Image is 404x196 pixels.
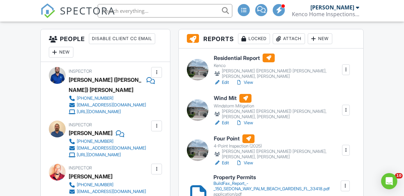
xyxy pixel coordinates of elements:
a: SPECTORA [40,9,115,23]
div: [PERSON_NAME] ([PERSON_NAME]) [PERSON_NAME] [69,75,143,95]
a: Residential Report Kenco [PERSON_NAME] ([PERSON_NAME]) [PERSON_NAME], [PERSON_NAME], [PERSON_NAME] [214,54,341,79]
div: Locked [238,33,270,44]
h3: People [41,29,170,62]
a: Edit [214,79,229,86]
div: Kenco Home Inspections Inc. [292,11,359,18]
a: [PHONE_NUMBER] [69,95,149,102]
span: Inspector [69,69,92,74]
div: [URL][DOMAIN_NAME] [77,152,121,158]
span: Inspector [69,122,92,127]
a: View [236,79,253,86]
input: Search everything... [98,4,232,18]
div: [URL][DOMAIN_NAME] [77,109,121,115]
div: New [308,33,332,44]
a: [EMAIL_ADDRESS][DOMAIN_NAME] [69,145,146,152]
div: [EMAIL_ADDRESS][DOMAIN_NAME] [77,189,146,194]
div: [PHONE_NUMBER] [77,96,113,101]
div: BuildFax_Report_-_150_SEDONA_WAY_PALM_BEACH_GARDENS_FL_33418.pdf [213,181,340,192]
a: Edit [214,160,229,166]
div: Kenco [214,63,341,68]
div: New [49,47,73,58]
span: 10 [395,173,403,178]
span: Inspector [69,165,92,170]
a: [URL][DOMAIN_NAME] [69,108,149,115]
a: [PHONE_NUMBER] [69,138,146,145]
div: [PERSON_NAME] [69,128,112,138]
a: Four Point 4-Point Inspection (2025) [PERSON_NAME] ([PERSON_NAME]) [PERSON_NAME], [PERSON_NAME], ... [214,134,341,160]
img: The Best Home Inspection Software - Spectora [40,3,55,18]
div: Open Intercom Messenger [381,173,397,189]
a: [EMAIL_ADDRESS][DOMAIN_NAME] [69,188,146,195]
div: [PHONE_NUMBER] [77,139,113,144]
a: [URL][DOMAIN_NAME] [69,152,146,158]
div: [PERSON_NAME] [310,4,354,11]
a: [EMAIL_ADDRESS][DOMAIN_NAME] [69,102,149,108]
h6: Property Permits [213,174,340,181]
div: [PHONE_NUMBER] [77,182,113,188]
a: Wind Mit Windstorm Mitigation [PERSON_NAME] ([PERSON_NAME]) [PERSON_NAME], [PERSON_NAME], [PERSON... [214,94,341,120]
div: Disable Client CC Email [89,33,155,44]
a: View [236,160,253,166]
h3: Reports [179,29,363,48]
div: [PERSON_NAME] [69,171,112,182]
h6: Wind Mit [214,94,341,103]
div: [EMAIL_ADDRESS][DOMAIN_NAME] [77,145,146,151]
a: [PHONE_NUMBER] [69,182,146,188]
div: Windstorm Mitigation [214,103,341,109]
div: 4-Point Inspection (2025) [214,143,341,149]
div: Attach [273,33,305,44]
h6: Residential Report [214,54,341,62]
span: SPECTORA [60,3,115,18]
a: View [236,120,253,126]
div: [PERSON_NAME] ([PERSON_NAME]) [PERSON_NAME], [PERSON_NAME], [PERSON_NAME] [214,109,341,120]
h6: Four Point [214,134,341,143]
div: [PERSON_NAME] ([PERSON_NAME]) [PERSON_NAME], [PERSON_NAME], [PERSON_NAME] [214,68,341,79]
a: Edit [214,120,229,126]
div: [EMAIL_ADDRESS][DOMAIN_NAME] [77,102,146,108]
div: [PERSON_NAME] ([PERSON_NAME]) [PERSON_NAME], [PERSON_NAME], [PERSON_NAME] [214,149,341,160]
